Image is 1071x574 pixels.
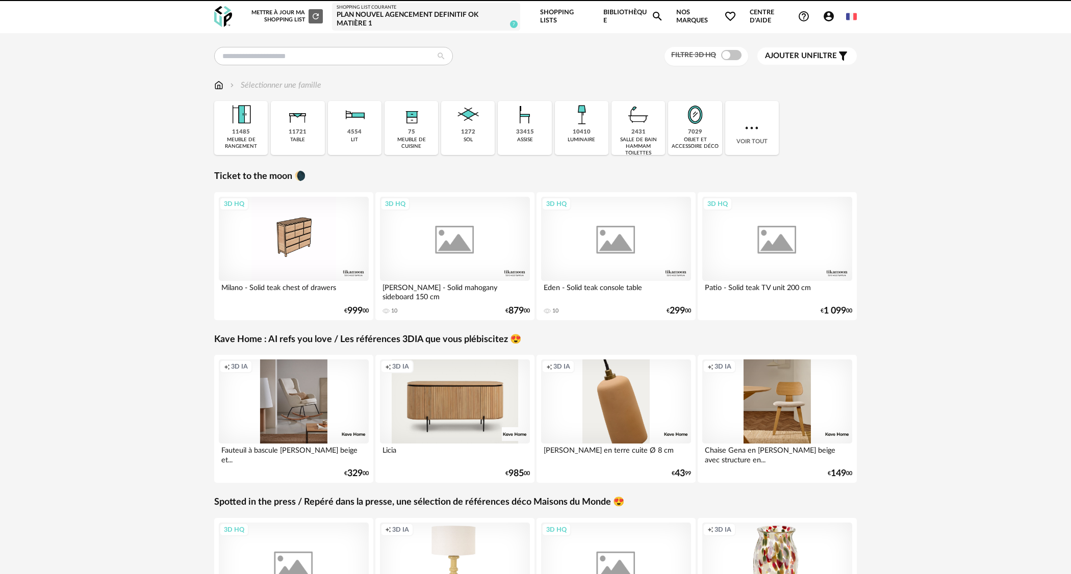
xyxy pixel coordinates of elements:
[232,128,250,136] div: 11485
[671,137,719,150] div: objet et accessoire déco
[391,307,397,315] div: 10
[380,281,530,301] div: [PERSON_NAME] - Solid mahogany sideboard 150 cm
[385,362,391,371] span: Creation icon
[568,137,595,143] div: luminaire
[541,443,691,464] div: [PERSON_NAME] en terre cuite Ø 8 cm
[505,307,530,315] div: € 00
[542,197,571,211] div: 3D HQ
[461,128,475,136] div: 1272
[667,307,691,315] div: € 00
[392,362,409,371] span: 3D IA
[214,192,373,320] a: 3D HQ Milano - Solid teak chest of drawers €99900
[454,101,482,128] img: Sol.png
[651,10,664,22] span: Magnify icon
[217,137,265,150] div: meuble de rangement
[688,128,702,136] div: 7029
[837,50,849,62] span: Filter icon
[702,281,852,301] div: Patio - Solid teak TV unit 200 cm
[702,443,852,464] div: Chaise Gena en [PERSON_NAME] beige avec structure en...
[344,470,369,477] div: € 00
[380,443,530,464] div: Licia
[214,6,232,27] img: OXP
[388,137,435,150] div: meuble de cuisine
[284,101,312,128] img: Table.png
[517,137,533,143] div: assise
[823,10,839,22] span: Account Circle icon
[375,192,534,320] a: 3D HQ [PERSON_NAME] - Solid mahogany sideboard 150 cm 10 €87900
[219,197,249,211] div: 3D HQ
[698,355,857,483] a: Creation icon 3D IA Chaise Gena en [PERSON_NAME] beige avec structure en... €14900
[757,47,857,65] button: Ajouter unfiltre Filter icon
[703,197,732,211] div: 3D HQ
[289,128,307,136] div: 11721
[344,307,369,315] div: € 00
[337,5,516,29] a: Shopping List courante Plan nouvel agencement definitif ok matière 1 7
[228,80,321,91] div: Sélectionner une famille
[715,362,731,371] span: 3D IA
[231,362,248,371] span: 3D IA
[511,101,539,128] img: Assise.png
[219,281,369,301] div: Milano - Solid teak chest of drawers
[508,470,524,477] span: 985
[214,355,373,483] a: Creation icon 3D IA Fauteuil à bascule [PERSON_NAME] beige et... €32900
[831,470,846,477] span: 149
[537,355,696,483] a: Creation icon 3D IA [PERSON_NAME] en terre cuite Ø 8 cm €4399
[408,128,415,136] div: 75
[823,10,835,22] span: Account Circle icon
[750,8,810,25] span: Centre d'aideHelp Circle Outline icon
[670,307,685,315] span: 299
[553,362,570,371] span: 3D IA
[311,13,320,19] span: Refresh icon
[347,470,363,477] span: 329
[765,51,837,61] span: filtre
[290,137,305,143] div: table
[537,192,696,320] a: 3D HQ Eden - Solid teak console table 10 €29900
[631,128,646,136] div: 2431
[724,10,736,22] span: Heart Outline icon
[337,5,516,11] div: Shopping List courante
[227,101,255,128] img: Meuble%20de%20rangement.png
[743,119,761,137] img: more.7b13dc1.svg
[698,192,857,320] a: 3D HQ Patio - Solid teak TV unit 200 cm €1 09900
[380,197,410,211] div: 3D HQ
[568,101,595,128] img: Luminaire.png
[398,101,425,128] img: Rangement.png
[214,334,521,346] a: Kave Home : AI refs you love / Les références 3DIA que vous plébiscitez 😍
[615,137,662,156] div: salle de bain hammam toilettes
[510,20,518,28] span: 7
[715,526,731,534] span: 3D IA
[392,526,409,534] span: 3D IA
[824,307,846,315] span: 1 099
[224,362,230,371] span: Creation icon
[798,10,810,22] span: Help Circle Outline icon
[464,137,473,143] div: sol
[505,470,530,477] div: € 00
[375,355,534,483] a: Creation icon 3D IA Licia €98500
[541,281,691,301] div: Eden - Solid teak console table
[214,80,223,91] img: svg+xml;base64,PHN2ZyB3aWR0aD0iMTYiIGhlaWdodD0iMTciIHZpZXdCb3g9IjAgMCAxNiAxNyIgZmlsbD0ibm9uZSIgeG...
[671,51,716,59] span: Filtre 3D HQ
[725,101,779,155] div: Voir tout
[828,470,852,477] div: € 00
[214,171,305,182] a: Ticket to the moon 🌘
[228,80,236,91] img: svg+xml;base64,PHN2ZyB3aWR0aD0iMTYiIGhlaWdodD0iMTYiIHZpZXdCb3g9IjAgMCAxNiAxNiIgZmlsbD0ibm9uZSIgeG...
[672,470,691,477] div: € 99
[249,9,323,23] div: Mettre à jour ma Shopping List
[765,52,813,60] span: Ajouter un
[707,362,713,371] span: Creation icon
[846,11,857,22] img: fr
[385,526,391,534] span: Creation icon
[508,307,524,315] span: 879
[625,101,652,128] img: Salle%20de%20bain.png
[214,497,624,508] a: Spotted in the press / Repéré dans la presse, une sélection de références déco Maisons du Monde 😍
[347,128,362,136] div: 4554
[219,523,249,536] div: 3D HQ
[821,307,852,315] div: € 00
[337,11,516,29] div: Plan nouvel agencement definitif ok matière 1
[516,128,534,136] div: 33415
[347,307,363,315] span: 999
[681,101,709,128] img: Miroir.png
[341,101,368,128] img: Literie.png
[675,470,685,477] span: 43
[546,362,552,371] span: Creation icon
